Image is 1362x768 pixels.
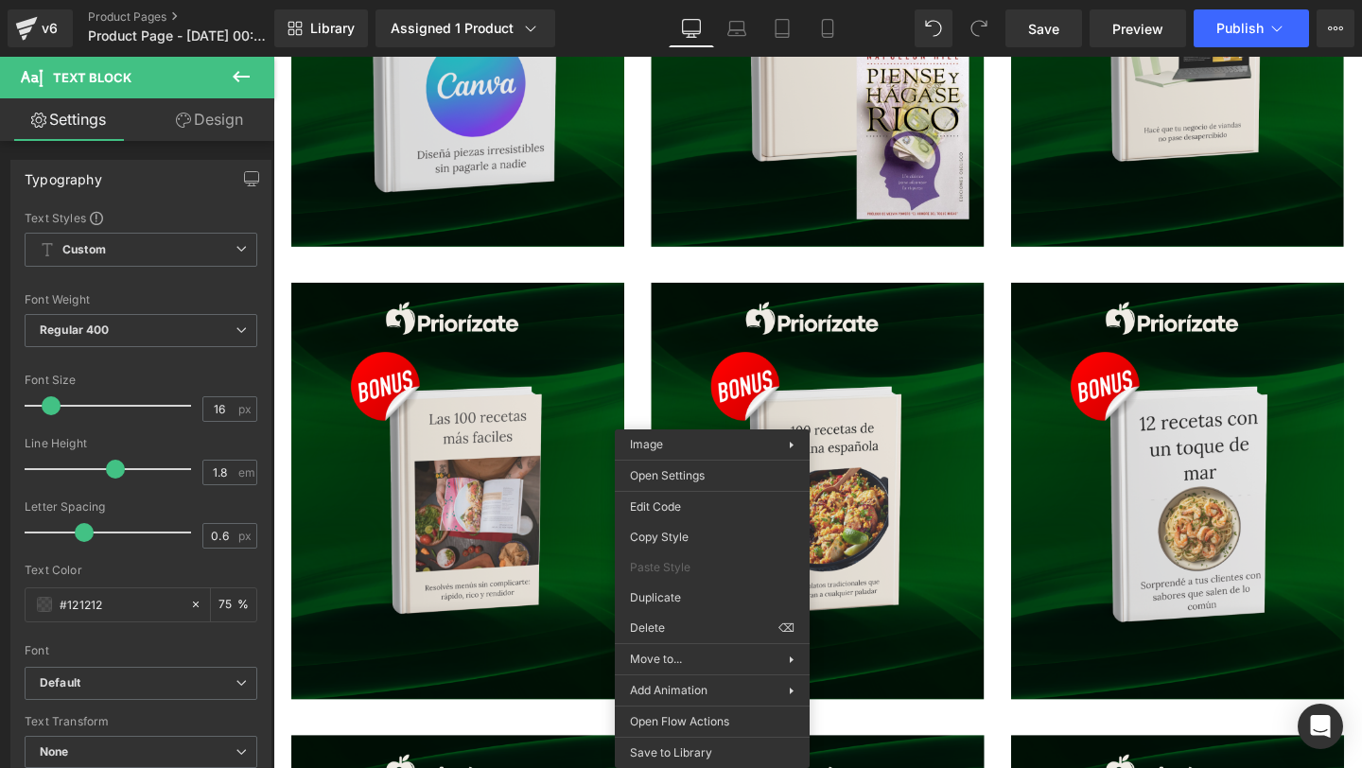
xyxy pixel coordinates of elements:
[40,675,80,691] i: Default
[62,242,106,258] b: Custom
[669,9,714,47] a: Desktop
[1216,21,1264,36] span: Publish
[630,620,778,637] span: Delete
[714,9,760,47] a: Laptop
[805,9,850,47] a: Mobile
[391,19,540,38] div: Assigned 1 Product
[25,293,257,306] div: Font Weight
[25,500,257,514] div: Letter Spacing
[1298,704,1343,749] div: Open Intercom Messenger
[238,530,254,542] span: px
[25,437,257,450] div: Line Height
[630,437,663,451] span: Image
[630,744,794,761] span: Save to Library
[25,644,257,657] div: Font
[778,620,794,637] span: ⌫
[211,588,256,621] div: %
[25,161,102,187] div: Typography
[274,9,368,47] a: New Library
[238,466,254,479] span: em
[1028,19,1059,39] span: Save
[8,9,73,47] a: v6
[1090,9,1186,47] a: Preview
[630,682,789,699] span: Add Animation
[25,374,257,387] div: Font Size
[1112,19,1163,39] span: Preview
[53,70,131,85] span: Text Block
[60,594,181,615] input: Color
[760,9,805,47] a: Tablet
[1194,9,1309,47] button: Publish
[40,744,69,759] b: None
[25,564,257,577] div: Text Color
[310,20,355,37] span: Library
[960,9,998,47] button: Redo
[915,9,952,47] button: Undo
[630,498,794,515] span: Edit Code
[141,98,278,141] a: Design
[40,323,110,337] b: Regular 400
[630,713,794,730] span: Open Flow Actions
[25,210,257,225] div: Text Styles
[630,651,789,668] span: Move to...
[238,403,254,415] span: px
[88,9,306,25] a: Product Pages
[630,529,794,546] span: Copy Style
[1317,9,1354,47] button: More
[25,715,257,728] div: Text Transform
[630,589,794,606] span: Duplicate
[88,28,270,44] span: Product Page - [DATE] 00:33:31
[630,467,794,484] span: Open Settings
[630,559,794,576] span: Paste Style
[38,16,61,41] div: v6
